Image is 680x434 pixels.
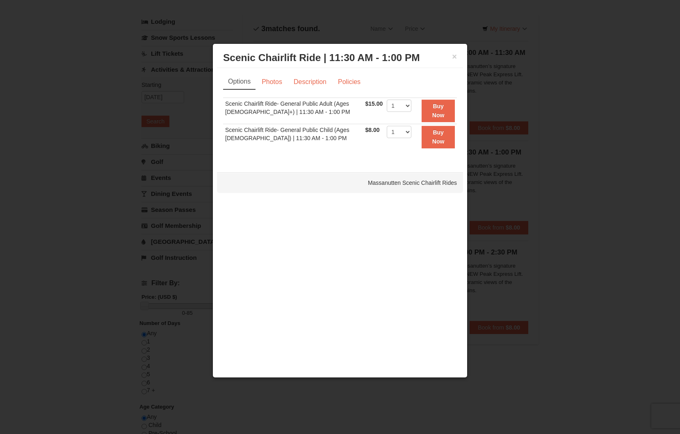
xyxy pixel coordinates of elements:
[256,74,288,90] a: Photos
[432,129,445,145] strong: Buy Now
[223,124,363,150] td: Scenic Chairlift Ride- General Public Child (Ages [DEMOGRAPHIC_DATA]) | 11:30 AM - 1:00 PM
[365,127,379,133] span: $8.00
[333,74,366,90] a: Policies
[365,100,383,107] span: $15.00
[422,100,455,122] button: Buy Now
[432,103,445,118] strong: Buy Now
[217,173,463,193] div: Massanutten Scenic Chairlift Rides
[452,52,457,61] button: ×
[223,52,457,64] h3: Scenic Chairlift Ride | 11:30 AM - 1:00 PM
[223,98,363,124] td: Scenic Chairlift Ride- General Public Adult (Ages [DEMOGRAPHIC_DATA]+) | 11:30 AM - 1:00 PM
[422,126,455,148] button: Buy Now
[288,74,332,90] a: Description
[223,74,256,90] a: Options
